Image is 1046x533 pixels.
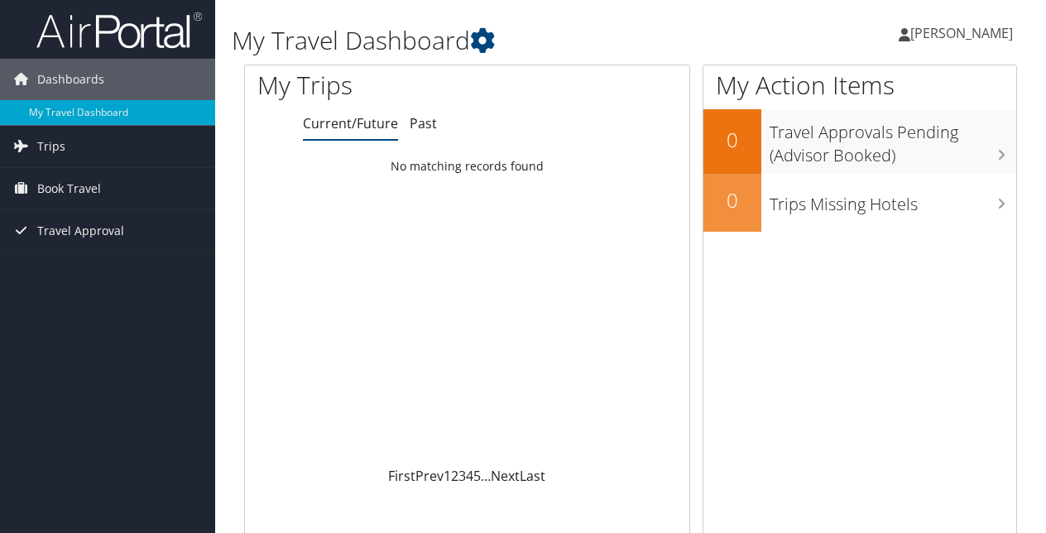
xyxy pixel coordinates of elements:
[37,126,65,167] span: Trips
[770,113,1016,167] h3: Travel Approvals Pending (Advisor Booked)
[770,185,1016,216] h3: Trips Missing Hotels
[703,126,761,154] h2: 0
[491,467,520,485] a: Next
[703,68,1016,103] h1: My Action Items
[257,68,492,103] h1: My Trips
[899,8,1029,58] a: [PERSON_NAME]
[388,467,415,485] a: First
[415,467,444,485] a: Prev
[703,174,1016,232] a: 0Trips Missing Hotels
[703,186,761,214] h2: 0
[410,114,437,132] a: Past
[37,168,101,209] span: Book Travel
[458,467,466,485] a: 3
[444,467,451,485] a: 1
[481,467,491,485] span: …
[245,151,689,181] td: No matching records found
[37,59,104,100] span: Dashboards
[703,109,1016,173] a: 0Travel Approvals Pending (Advisor Booked)
[36,11,202,50] img: airportal-logo.png
[303,114,398,132] a: Current/Future
[451,467,458,485] a: 2
[473,467,481,485] a: 5
[232,23,764,58] h1: My Travel Dashboard
[466,467,473,485] a: 4
[910,24,1013,42] span: [PERSON_NAME]
[37,210,124,252] span: Travel Approval
[520,467,545,485] a: Last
